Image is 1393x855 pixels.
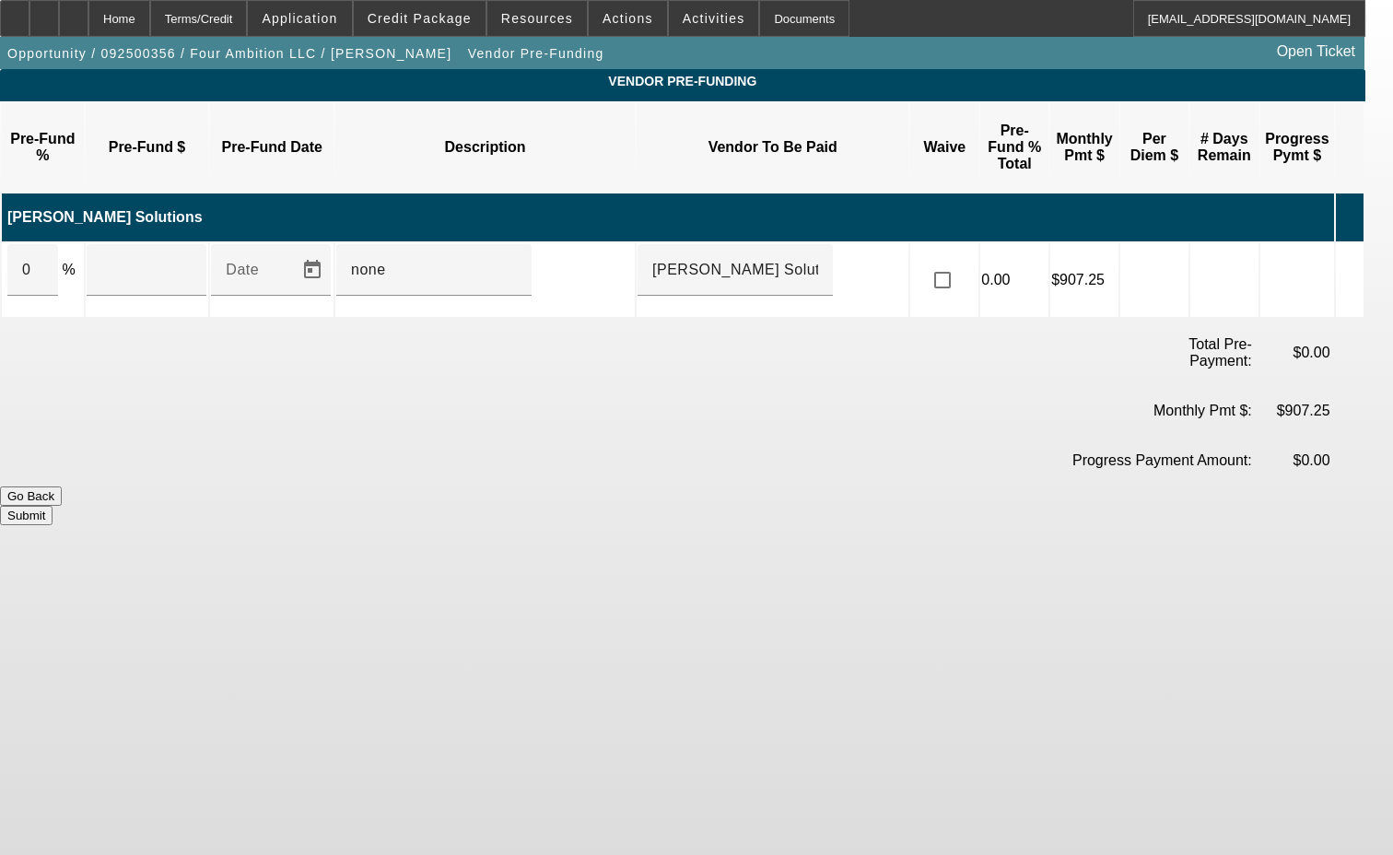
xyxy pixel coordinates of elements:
button: Open calendar [294,252,331,288]
p: Pre-Fund $ [90,139,205,156]
button: Resources [487,1,587,36]
button: Activities [669,1,759,36]
mat-label: Date [226,262,259,277]
span: Application [262,11,337,26]
button: Application [248,1,351,36]
span: Opportunity / 092500356 / Four Ambition LLC / [PERSON_NAME] [7,46,451,61]
i: Delete [1337,263,1355,297]
a: Open Ticket [1270,36,1363,67]
p: $0.00 [1256,452,1330,469]
p: # Days Remain [1195,131,1254,164]
p: 0.00 [981,272,1048,288]
span: Vendor Pre-Funding [468,46,604,61]
p: Vendor To Be Paid [641,139,904,156]
span: Actions [603,11,653,26]
p: Pre-Fund Date [215,139,329,156]
p: Per Diem $ [1125,131,1184,164]
button: Credit Package [354,1,486,36]
span: Activities [683,11,745,26]
span: % [62,262,75,277]
p: Progress Payment Amount: [1021,452,1251,469]
span: Credit Package [368,11,472,26]
button: Actions [589,1,667,36]
p: [PERSON_NAME] Solutions [7,209,1333,226]
p: Pre-Fund % Total [985,123,1044,172]
p: $0.00 [1256,345,1330,361]
p: Description [340,139,630,156]
p: Monthly Pmt $: [1021,403,1251,419]
p: Pre-Fund % [6,131,79,164]
p: Progress Pymt $ [1265,131,1329,164]
p: Waive [915,139,974,156]
i: Add [1337,200,1355,234]
p: $907.25 [1256,403,1330,419]
span: Resources [501,11,573,26]
button: Vendor Pre-Funding [463,37,609,70]
p: Monthly Pmt $ [1055,131,1114,164]
span: Vendor Pre-Funding [14,74,1352,88]
p: Total Pre-Payment: [1177,336,1252,369]
input: Account [652,259,818,281]
p: $907.25 [1051,272,1118,288]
